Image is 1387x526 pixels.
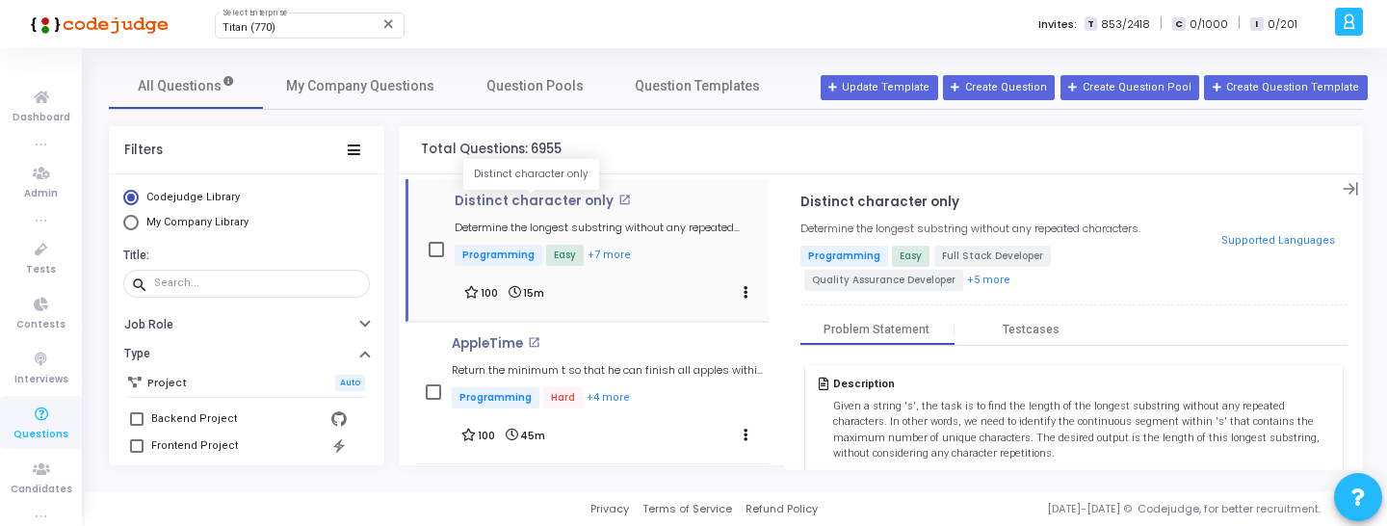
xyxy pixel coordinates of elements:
h5: Description [833,378,1329,390]
div: Distinct character only [463,159,599,189]
button: Actions [732,279,759,306]
span: 0/201 [1268,16,1297,33]
span: Candidates [11,482,72,498]
span: All Questions [138,76,235,96]
span: Programming [800,246,888,267]
a: Terms of Service [642,501,732,517]
span: Tests [26,262,56,278]
button: Actions [732,422,759,449]
span: C [1172,17,1185,32]
div: Frontend Project [151,434,238,458]
span: 0/1000 [1190,16,1228,33]
span: I [1250,17,1263,32]
div: Frontend Project [151,462,238,486]
h5: Return the minimum t so that he can finish all apples within k hours [452,364,769,377]
p: AppleTime [452,336,523,352]
a: Refund Policy [746,501,818,517]
button: Create Question Template [1204,75,1367,100]
mat-radio-group: Select Library [123,190,370,235]
span: Admin [24,186,58,202]
span: Hard [543,387,583,408]
span: Question Pools [486,76,584,96]
span: | [1160,13,1163,34]
span: 15m [523,287,544,300]
h6: Project [147,377,187,389]
span: Full Stack Developer [934,246,1051,267]
button: +5 more [966,272,1011,290]
span: 853/2418 [1101,16,1150,33]
span: Programming [455,245,542,266]
span: My Company Library [146,216,249,228]
mat-icon: open_in_new [528,336,540,349]
a: Privacy [590,501,629,517]
span: My Company Questions [286,76,434,96]
p: Given a string 's', the task is to find the length of the longest substring without any repeated ... [833,399,1329,462]
span: Programming [452,387,539,408]
p: Distinct character only [800,195,959,210]
button: Job Role [109,309,384,339]
span: Easy [546,245,584,266]
a: Update Template [821,75,938,100]
h5: Determine the longest substring without any repeated characters. [455,222,769,234]
mat-icon: open_in_new [618,194,631,206]
mat-icon: search [131,276,154,293]
input: Search... [154,277,362,289]
p: Distinct character only [455,194,614,209]
label: Invites: [1038,16,1077,33]
span: Questions [13,427,68,443]
span: Contests [16,317,65,333]
button: Create Question [943,75,1055,100]
span: Easy [892,246,929,267]
mat-icon: Clear [381,16,397,32]
button: Type [109,339,384,369]
span: Auto [335,375,365,391]
h6: Title: [123,249,365,263]
h6: Type [124,347,150,361]
h6: Job Role [124,318,173,332]
div: Problem Statement [824,323,929,337]
span: Quality Assurance Developer [804,270,963,291]
span: 100 [481,287,498,300]
span: | [1238,13,1241,34]
span: Titan (770) [222,21,275,34]
h5: Determine the longest substring without any repeated characters. [800,223,1140,235]
img: logo [24,5,169,43]
span: T [1085,17,1097,32]
span: 100 [478,430,495,442]
button: +4 more [586,389,631,408]
span: Interviews [14,372,68,388]
div: Filters [124,143,163,158]
div: [DATE]-[DATE] © Codejudge, for better recruitment. [818,501,1363,517]
div: Testcases [1003,323,1060,337]
button: Supported Languages [1216,227,1342,256]
div: Backend Project [151,408,237,431]
h4: Total Questions: 6955 [421,142,562,157]
span: Question Templates [635,76,760,96]
span: Dashboard [13,110,70,126]
button: Create Question Pool [1060,75,1199,100]
span: Codejudge Library [146,191,240,203]
span: 45m [520,430,545,442]
button: +7 more [587,247,632,265]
